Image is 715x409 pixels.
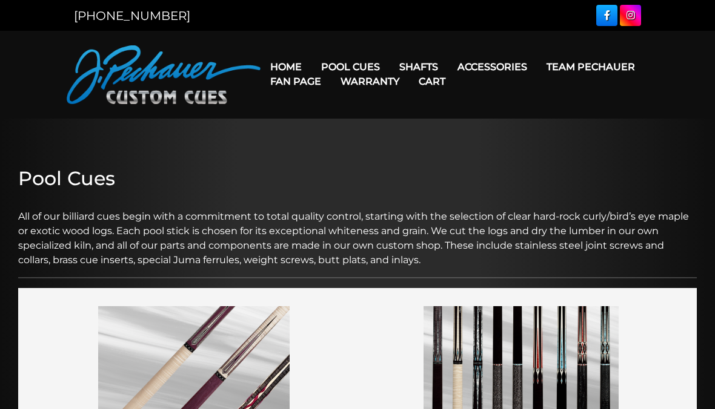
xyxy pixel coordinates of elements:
a: Shafts [390,51,448,82]
h2: Pool Cues [18,167,697,190]
a: Accessories [448,51,537,82]
img: Pechauer Custom Cues [67,45,261,104]
a: [PHONE_NUMBER] [74,8,190,23]
a: Fan Page [261,66,331,97]
a: Home [261,51,311,82]
a: Pool Cues [311,51,390,82]
a: Team Pechauer [537,51,645,82]
a: Cart [409,66,455,97]
p: All of our billiard cues begin with a commitment to total quality control, starting with the sele... [18,195,697,267]
a: Warranty [331,66,409,97]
